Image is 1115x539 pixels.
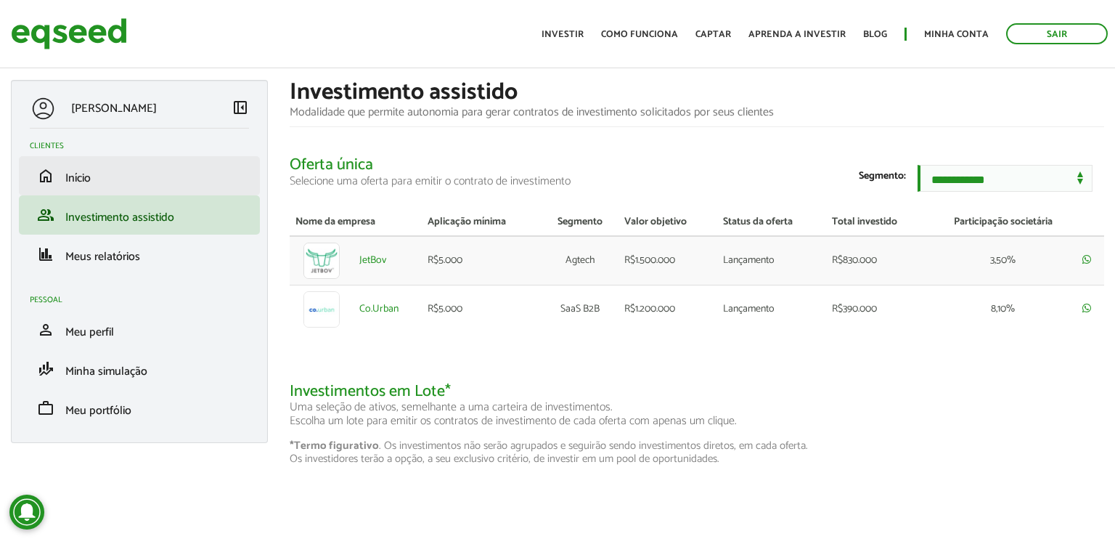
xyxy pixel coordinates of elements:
[359,304,399,315] a: Co.Urban
[19,156,260,195] li: Início
[290,400,1104,428] p: Uma seleção de ativos, semelhante a uma carteira de investimentos. Escolha um lote para emitir os...
[1006,23,1108,44] a: Sair
[37,321,54,339] span: person
[65,169,91,188] span: Início
[748,30,846,39] a: Aprenda a investir
[542,30,584,39] a: Investir
[30,167,249,185] a: homeInício
[826,209,929,236] th: Total investido
[422,236,542,285] td: R$5.000
[290,156,1104,187] h2: Oferta única
[37,360,54,378] span: finance_mode
[290,383,1104,429] h2: Investimentos em Lote*
[65,208,174,227] span: Investimento assistido
[290,105,1104,119] p: Modalidade que permite autonomia para gerar contratos de investimento solicitados por seus clientes
[542,209,618,236] th: Segmento
[1082,303,1091,315] a: Compartilhar rodada por whatsapp
[37,167,54,185] span: home
[422,285,542,333] td: R$5.000
[359,256,386,266] a: JetBov
[71,102,157,115] p: [PERSON_NAME]
[826,236,929,285] td: R$830.000
[65,401,131,421] span: Meu portfólio
[37,246,54,263] span: finance
[929,236,1077,285] td: 3,50%
[232,99,249,119] a: Colapsar menu
[717,209,826,236] th: Status da oferta
[65,323,114,342] span: Meu perfil
[19,310,260,349] li: Meu perfil
[290,439,1104,466] p: . Os investimentos não serão agrupados e seguirão sendo investimentos diretos, em cada oferta. Os...
[929,285,1077,333] td: 8,10%
[542,285,618,333] td: SaaS B2B
[859,171,906,182] label: Segmento:
[290,80,1104,105] h1: Investimento assistido
[618,236,718,285] td: R$1.500.000
[863,30,887,39] a: Blog
[929,209,1077,236] th: Participação societária
[30,360,249,378] a: finance_modeMinha simulação
[30,246,249,263] a: financeMeus relatórios
[542,236,618,285] td: Agtech
[30,400,249,417] a: workMeu portfólio
[19,235,260,274] li: Meus relatórios
[695,30,731,39] a: Captar
[290,437,379,455] strong: *Termo figurativo
[924,30,989,39] a: Minha conta
[290,209,422,236] th: Nome da empresa
[1082,254,1091,266] a: Compartilhar rodada por whatsapp
[19,195,260,235] li: Investimento assistido
[11,15,127,53] img: EqSeed
[618,285,718,333] td: R$1.200.000
[717,236,826,285] td: Lançamento
[30,296,260,304] h2: Pessoal
[826,285,929,333] td: R$390.000
[65,362,147,381] span: Minha simulação
[19,389,260,428] li: Meu portfólio
[65,247,140,267] span: Meus relatórios
[19,349,260,389] li: Minha simulação
[232,99,249,116] span: left_panel_close
[422,209,542,236] th: Aplicação mínima
[601,30,678,39] a: Como funciona
[30,206,249,224] a: groupInvestimento assistido
[30,142,260,150] h2: Clientes
[717,285,826,333] td: Lançamento
[37,400,54,417] span: work
[290,174,1104,188] p: Selecione uma oferta para emitir o contrato de investimento
[30,321,249,339] a: personMeu perfil
[618,209,718,236] th: Valor objetivo
[37,206,54,224] span: group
